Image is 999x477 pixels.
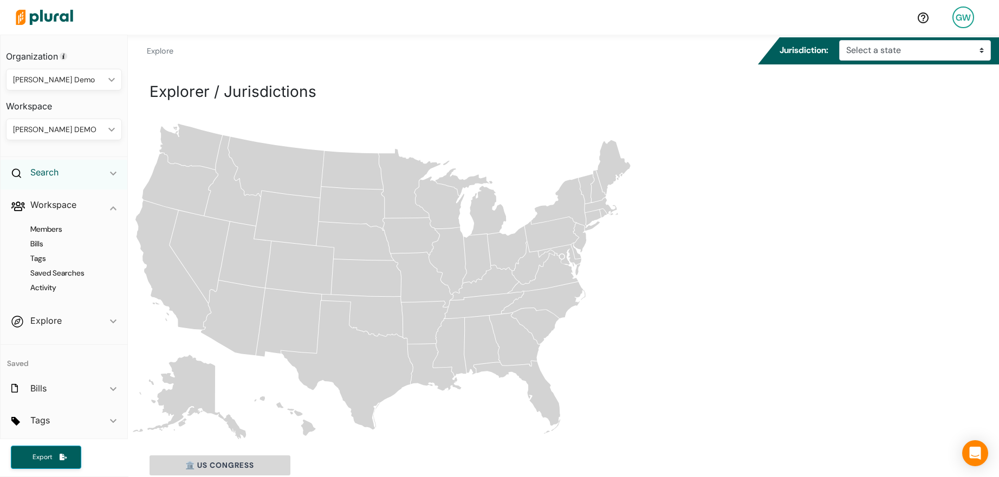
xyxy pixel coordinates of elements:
a: Tags [17,253,116,264]
h3: Organization [6,41,122,64]
nav: breadcrumb [120,35,173,67]
h2: Bills [30,382,47,394]
h2: Workspace [30,199,76,211]
a: Activity [17,283,116,293]
a: Saved Searches [17,268,116,278]
h4: Saved [1,345,127,371]
a: Members [17,224,116,234]
h5: Jurisdiction: [780,37,828,45]
h3: Workspace [6,90,122,114]
a: Bills [17,239,116,249]
h2: Explore [30,315,62,326]
button: 🏛️ US Congress [150,455,290,475]
h1: Explorer / Jurisdictions [150,80,977,103]
a: GW [944,2,983,32]
button: Export [11,446,81,469]
h2: Search [30,166,59,178]
li: Explore [147,45,173,57]
div: [PERSON_NAME] DEMO [13,124,104,135]
div: Tooltip anchor [59,51,68,61]
div: Open Intercom Messenger [962,440,988,466]
div: GW [952,6,974,28]
span: Export [25,453,60,462]
h2: Tags [30,414,50,426]
div: [PERSON_NAME] Demo [13,74,104,86]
